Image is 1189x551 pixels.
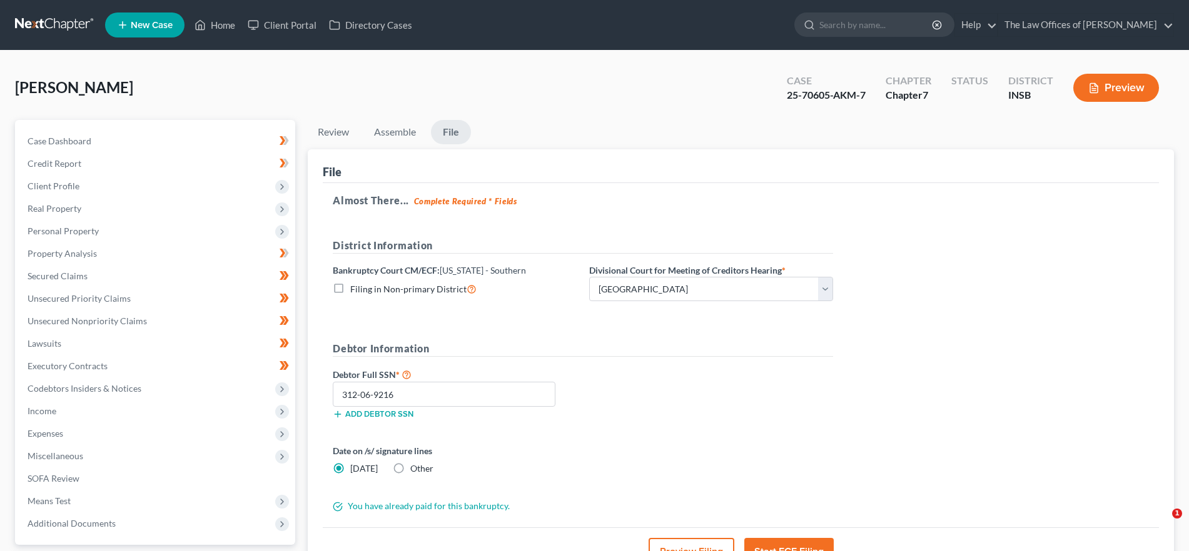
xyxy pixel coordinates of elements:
span: 1 [1172,509,1182,519]
span: Case Dashboard [28,136,91,146]
a: Property Analysis [18,242,295,265]
span: Lawsuits [28,338,61,349]
span: Unsecured Priority Claims [28,293,131,304]
a: Home [188,14,241,36]
div: Chapter [886,74,931,88]
label: Date on /s/ signature lines [333,444,577,457]
div: Status [951,74,988,88]
span: Miscellaneous [28,450,83,461]
span: Other [410,463,433,474]
label: Divisional Court for Meeting of Creditors Hearing [589,264,786,277]
input: Search by name... [819,13,934,36]
span: Personal Property [28,226,99,236]
span: Executory Contracts [28,360,108,371]
button: Preview [1073,74,1159,102]
div: You have already paid for this bankruptcy. [326,500,839,512]
strong: Complete Required * Fields [414,196,517,206]
h5: Almost There... [333,193,1149,208]
span: Income [28,405,56,416]
span: Property Analysis [28,248,97,259]
a: Secured Claims [18,265,295,287]
label: Debtor Full SSN [326,367,583,382]
a: Directory Cases [323,14,418,36]
a: Unsecured Nonpriority Claims [18,310,295,332]
a: Review [308,120,359,144]
a: Case Dashboard [18,130,295,152]
span: Credit Report [28,158,81,169]
span: Secured Claims [28,271,88,281]
a: The Law Offices of [PERSON_NAME] [998,14,1173,36]
span: [DATE] [350,463,378,474]
a: Credit Report [18,152,295,175]
div: 25-70605-AKM-7 [787,88,866,102]
span: [PERSON_NAME] [15,78,133,96]
a: Client Portal [241,14,323,36]
a: Lawsuits [18,332,295,355]
button: Add debtor SSN [333,409,413,419]
div: Chapter [886,88,931,102]
input: XXX-XX-XXXX [333,382,555,407]
span: Means Test [28,495,71,506]
span: Additional Documents [28,518,116,529]
h5: District Information [333,238,833,254]
span: Client Profile [28,181,79,191]
div: Case [787,74,866,88]
span: [US_STATE] - Southern [440,265,526,275]
a: SOFA Review [18,467,295,490]
a: Assemble [364,120,426,144]
a: Help [955,14,997,36]
span: Unsecured Nonpriority Claims [28,315,147,326]
iframe: Intercom live chat [1146,509,1176,539]
span: Expenses [28,428,63,439]
span: Real Property [28,203,81,214]
a: File [431,120,471,144]
a: Unsecured Priority Claims [18,287,295,310]
a: Executory Contracts [18,355,295,377]
span: 7 [923,89,928,101]
span: Codebtors Insiders & Notices [28,383,141,394]
h5: Debtor Information [333,341,833,357]
label: Bankruptcy Court CM/ECF: [333,264,526,277]
div: File [323,164,342,179]
div: District [1008,74,1053,88]
span: Filing in Non-primary District [350,284,467,294]
span: SOFA Review [28,473,79,484]
span: New Case [131,21,173,30]
div: INSB [1008,88,1053,102]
